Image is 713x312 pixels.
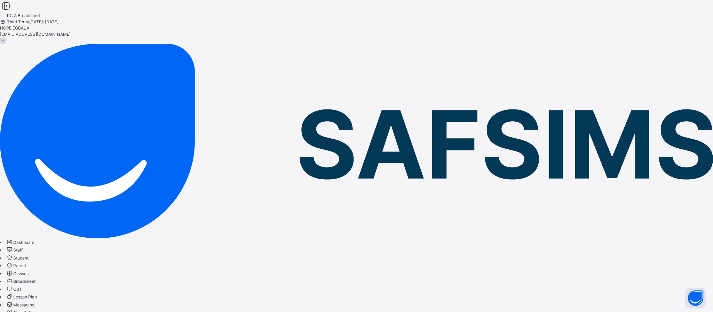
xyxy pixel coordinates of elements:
[13,302,34,307] span: Messaging
[685,288,706,309] button: Open asap
[13,279,35,284] span: Broadsheet
[13,240,34,245] span: Dashboard
[13,294,37,299] span: Lesson Plan
[13,255,29,261] span: Student
[6,287,22,292] a: CBT
[6,294,37,299] a: Lesson Plan
[13,271,29,276] span: Classes
[6,279,35,284] a: Broadsheet
[6,302,34,307] a: Messaging
[6,263,26,268] a: Parent
[6,271,29,276] a: Classes
[7,13,40,18] span: Class Arm Broadsheet
[13,247,23,253] span: Staff
[6,247,23,253] a: Staff
[13,287,22,292] span: CBT
[6,240,34,245] a: Dashboard
[6,255,29,261] a: Student
[13,263,26,268] span: Parent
